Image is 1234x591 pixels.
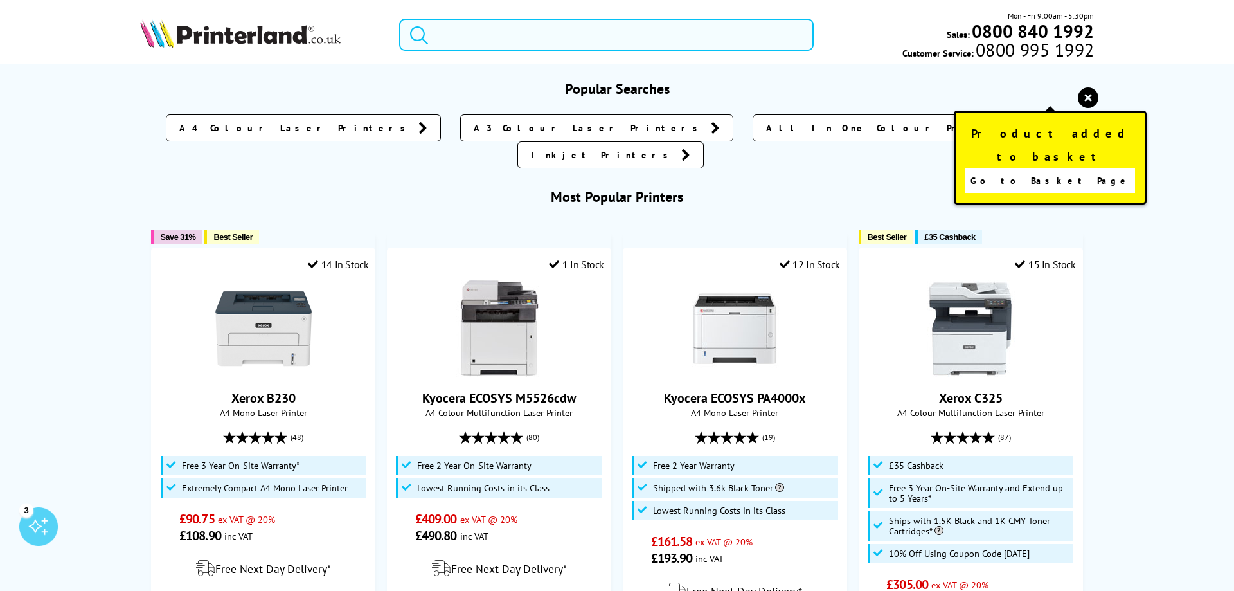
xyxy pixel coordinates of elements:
[460,114,733,141] a: A3 Colour Laser Printers
[291,425,303,450] span: (48)
[182,460,300,471] span: Free 3 Year On-Site Warranty*
[753,114,1050,141] a: All In One Colour Printers
[922,280,1019,377] img: Xerox C325
[780,258,840,271] div: 12 In Stock
[179,122,412,134] span: A4 Colour Laser Printers
[422,390,576,406] a: Kyocera ECOSYS M5526cdw
[19,503,33,517] div: 3
[965,168,1135,193] a: Go to Basket Page
[394,550,604,586] div: modal_delivery
[859,230,913,244] button: Best Seller
[140,19,383,50] a: Printerland Logo
[417,483,550,493] span: Lowest Running Costs in its Class
[889,483,1070,504] span: Free 3 Year On-Site Warranty and Extend up to 5 Years*
[474,122,704,134] span: A3 Colour Laser Printers
[695,536,753,548] span: ex VAT @ 20%
[451,280,548,377] img: Kyocera ECOSYS M5526cdw
[526,425,539,450] span: (80)
[166,114,441,141] a: A4 Colour Laser Printers
[630,406,840,419] span: A4 Mono Laser Printer
[179,511,215,527] span: £90.75
[415,511,457,527] span: £409.00
[158,550,368,586] div: modal_delivery
[308,258,368,271] div: 14 In Stock
[766,122,1021,134] span: All In One Colour Printers
[204,230,259,244] button: Best Seller
[140,19,341,48] img: Printerland Logo
[974,44,1094,56] span: 0800 995 1992
[215,367,312,379] a: Xerox B230
[531,149,675,161] span: Inkjet Printers
[915,230,981,244] button: £35 Cashback
[924,232,975,242] span: £35 Cashback
[158,406,368,419] span: A4 Mono Laser Printer
[213,232,253,242] span: Best Seller
[970,172,1131,190] span: Go to Basket Page
[762,425,775,450] span: (19)
[651,533,693,550] span: £161.58
[218,513,275,525] span: ex VAT @ 20%
[931,579,988,591] span: ex VAT @ 20%
[972,19,1094,43] b: 0800 840 1992
[549,258,604,271] div: 1 In Stock
[939,390,1003,406] a: Xerox C325
[889,549,1030,559] span: 10% Off Using Coupon Code [DATE]
[215,280,312,377] img: Xerox B230
[151,230,202,244] button: Save 31%
[651,550,693,567] span: £193.90
[954,111,1147,205] div: Product added to basket
[695,552,724,565] span: inc VAT
[224,530,253,542] span: inc VAT
[160,232,195,242] span: Save 31%
[140,188,1095,206] h3: Most Popular Printers
[231,390,296,406] a: Xerox B230
[140,80,1095,98] h3: Popular Searches
[460,530,488,542] span: inc VAT
[1015,258,1075,271] div: 15 In Stock
[1008,10,1094,22] span: Mon - Fri 9:00am - 5:30pm
[868,232,907,242] span: Best Seller
[866,406,1076,419] span: A4 Colour Multifunction Laser Printer
[664,390,806,406] a: Kyocera ECOSYS PA4000x
[460,513,517,525] span: ex VAT @ 20%
[686,367,783,379] a: Kyocera ECOSYS PA4000x
[922,367,1019,379] a: Xerox C325
[451,367,548,379] a: Kyocera ECOSYS M5526cdw
[517,141,704,168] a: Inkjet Printers
[182,483,348,493] span: Extremely Compact A4 Mono Laser Printer
[653,505,785,516] span: Lowest Running Costs in its Class
[653,460,735,471] span: Free 2 Year Warranty
[394,406,604,419] span: A4 Colour Multifunction Laser Printer
[415,527,457,544] span: £490.80
[417,460,532,471] span: Free 2 Year On-Site Warranty
[998,425,1011,450] span: (87)
[179,527,221,544] span: £108.90
[902,44,1094,59] span: Customer Service:
[653,483,784,493] span: Shipped with 3.6k Black Toner
[889,516,1070,536] span: Ships with 1.5K Black and 1K CMY Toner Cartridges*
[686,280,783,377] img: Kyocera ECOSYS PA4000x
[399,19,814,51] input: Sear
[947,28,970,41] span: Sales:
[889,460,943,471] span: £35 Cashback
[970,25,1094,37] a: 0800 840 1992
